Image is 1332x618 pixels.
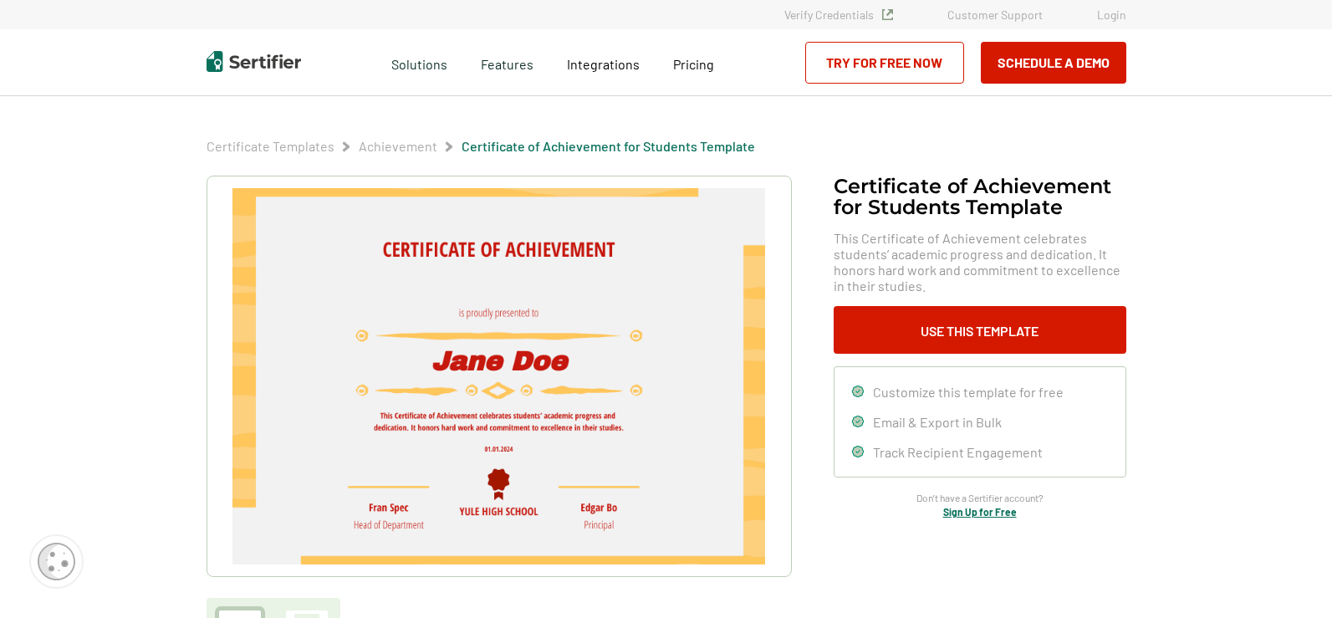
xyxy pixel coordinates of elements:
[391,52,447,73] span: Solutions
[1097,8,1126,22] a: Login
[207,51,301,72] img: Sertifier | Digital Credentialing Platform
[873,384,1064,400] span: Customize this template for free
[947,8,1043,22] a: Customer Support
[834,306,1126,354] button: Use This Template
[784,8,893,22] a: Verify Credentials
[873,444,1043,460] span: Track Recipient Engagement
[38,543,75,580] img: Cookie Popup Icon
[207,138,334,154] a: Certificate Templates
[207,138,755,155] div: Breadcrumb
[232,188,764,564] img: Certificate of Achievement for Students Template
[673,56,714,72] span: Pricing
[882,9,893,20] img: Verified
[916,490,1044,506] span: Don’t have a Sertifier account?
[481,52,533,73] span: Features
[359,138,437,154] a: Achievement
[567,52,640,73] a: Integrations
[1248,538,1332,618] iframe: Chat Widget
[981,42,1126,84] button: Schedule a Demo
[462,138,755,154] a: Certificate of Achievement for Students Template
[673,52,714,73] a: Pricing
[834,176,1126,217] h1: Certificate of Achievement for Students Template
[834,230,1126,294] span: This Certificate of Achievement celebrates students’ academic progress and dedication. It honors ...
[567,56,640,72] span: Integrations
[943,506,1017,518] a: Sign Up for Free
[359,138,437,155] span: Achievement
[207,138,334,155] span: Certificate Templates
[805,42,964,84] a: Try for Free Now
[462,138,755,155] span: Certificate of Achievement for Students Template
[873,414,1002,430] span: Email & Export in Bulk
